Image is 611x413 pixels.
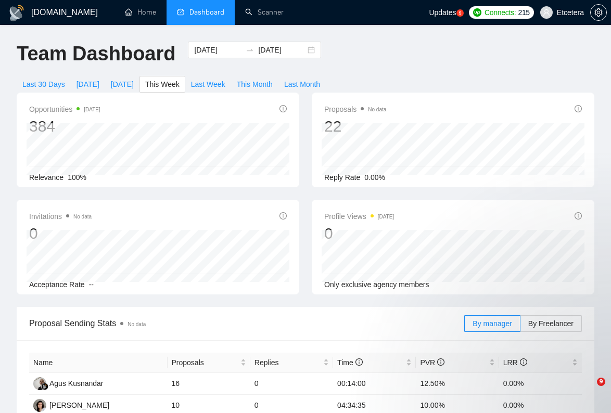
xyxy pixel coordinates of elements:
[576,378,601,403] iframe: Intercom live chat
[254,357,321,368] span: Replies
[191,79,225,90] span: Last Week
[364,173,385,182] span: 0.00%
[189,8,224,17] span: Dashboard
[68,173,86,182] span: 100%
[29,353,168,373] th: Name
[145,79,180,90] span: This Week
[29,280,85,289] span: Acceptance Rate
[73,214,92,220] span: No data
[49,399,109,411] div: [PERSON_NAME]
[29,103,100,115] span: Opportunities
[246,46,254,54] span: to
[250,373,333,395] td: 0
[518,7,529,18] span: 215
[17,76,71,93] button: Last 30 Days
[279,105,287,112] span: info-circle
[185,76,231,93] button: Last Week
[368,107,386,112] span: No data
[378,214,394,220] time: [DATE]
[429,8,456,17] span: Updates
[459,11,461,16] text: 5
[33,379,104,387] a: AKAgus Kusnandar
[71,76,105,93] button: [DATE]
[29,210,92,223] span: Invitations
[246,46,254,54] span: swap-right
[168,373,250,395] td: 16
[29,224,92,243] div: 0
[168,353,250,373] th: Proposals
[245,8,284,17] a: searchScanner
[333,373,416,395] td: 00:14:00
[49,378,104,389] div: Agus Kusnandar
[177,8,184,16] span: dashboard
[575,212,582,220] span: info-circle
[8,5,25,21] img: logo
[33,401,109,409] a: TT[PERSON_NAME]
[278,76,326,93] button: Last Month
[29,173,63,182] span: Relevance
[29,117,100,136] div: 384
[324,117,386,136] div: 22
[128,321,146,327] span: No data
[485,7,516,18] span: Connects:
[337,358,362,367] span: Time
[591,8,606,17] span: setting
[89,280,94,289] span: --
[111,79,134,90] span: [DATE]
[237,79,273,90] span: This Month
[105,76,139,93] button: [DATE]
[84,107,100,112] time: [DATE]
[355,358,363,366] span: info-circle
[473,8,481,17] img: upwork-logo.png
[575,105,582,112] span: info-circle
[22,79,65,90] span: Last 30 Days
[194,44,241,56] input: Start date
[324,173,360,182] span: Reply Rate
[17,42,175,66] h1: Team Dashboard
[41,383,48,390] img: gigradar-bm.png
[33,399,46,412] img: TT
[279,212,287,220] span: info-circle
[172,357,238,368] span: Proposals
[324,224,394,243] div: 0
[543,9,550,16] span: user
[29,317,464,330] span: Proposal Sending Stats
[456,9,464,17] a: 5
[231,76,278,93] button: This Month
[258,44,305,56] input: End date
[139,76,185,93] button: This Week
[250,353,333,373] th: Replies
[590,8,607,17] a: setting
[324,280,429,289] span: Only exclusive agency members
[324,210,394,223] span: Profile Views
[597,378,605,386] span: 9
[284,79,320,90] span: Last Month
[590,4,607,21] button: setting
[125,8,156,17] a: homeHome
[77,79,99,90] span: [DATE]
[324,103,386,115] span: Proposals
[33,377,46,390] img: AK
